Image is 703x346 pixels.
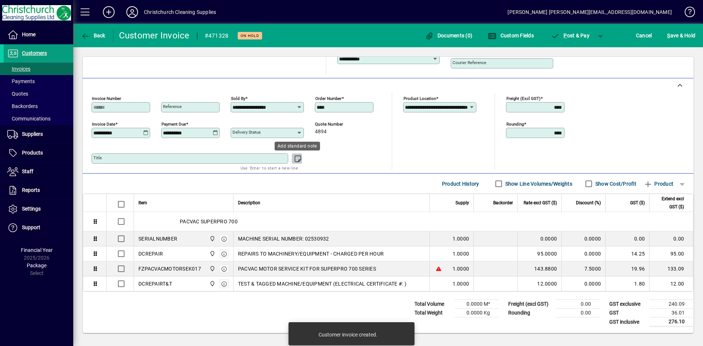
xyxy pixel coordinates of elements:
td: 36.01 [650,309,693,317]
td: 19.96 [605,261,649,276]
a: Products [4,144,73,162]
mat-hint: Use 'Enter' to start a new line [241,164,298,172]
td: GST exclusive [606,300,650,309]
span: Extend excl GST ($) [654,195,684,211]
span: Discount (%) [576,199,601,207]
span: TEST & TAGGED MACHINE/EQUIPMENT (ELECTRICAL CERTIFICATE #: ) [238,280,406,287]
div: Customer Invoice [119,30,190,41]
td: 14.25 [605,246,649,261]
button: Back [79,29,107,42]
span: Staff [22,168,33,174]
span: 4894 [315,129,327,135]
td: 1.80 [605,276,649,291]
div: Add standard note [275,142,320,150]
div: DCREPAIRT&T [138,280,172,287]
label: Show Line Volumes/Weights [504,180,572,187]
span: Customers [22,50,47,56]
span: Invoices [7,66,30,72]
td: 0.0000 [561,246,605,261]
td: 240.09 [650,300,693,309]
button: Documents (0) [423,29,474,42]
div: DCREPAIR [138,250,163,257]
span: Christchurch Cleaning Supplies Ltd [208,265,216,273]
span: Backorders [7,103,38,109]
span: Supply [455,199,469,207]
span: 1.0000 [453,235,469,242]
span: GST ($) [630,199,645,207]
mat-label: Sold by [231,96,245,101]
span: Quote number [315,122,359,127]
mat-label: Delivery status [233,130,261,135]
td: 7.5000 [561,261,605,276]
div: Customer invoice created. [319,331,377,338]
td: 133.09 [649,261,693,276]
span: Item [138,199,147,207]
span: Home [22,31,36,37]
a: Settings [4,200,73,218]
span: Custom Fields [488,33,534,38]
div: PACVAC SUPERPRO 700 [134,212,693,231]
a: Reports [4,181,73,200]
td: 0.00 [605,231,649,246]
span: Backorder [493,199,513,207]
div: 12.0000 [522,280,557,287]
mat-label: Product location [403,96,436,101]
span: ost & Pay [551,33,589,38]
span: REPAIRS TO MACHINERY/EQUIPMENT - CHARGED PER HOUR [238,250,384,257]
button: Save & Hold [665,29,697,42]
span: MACHINE SERIAL NUMBER: 02530932 [238,235,329,242]
td: Freight (excl GST) [505,300,556,309]
span: Product History [442,178,479,190]
button: Product [640,177,677,190]
button: Cancel [634,29,654,42]
span: P [563,33,567,38]
a: Staff [4,163,73,181]
td: 276.10 [650,317,693,327]
span: Rate excl GST ($) [524,199,557,207]
span: Description [238,199,260,207]
span: On hold [241,33,259,38]
td: 0.0000 [561,276,605,291]
span: Christchurch Cleaning Supplies Ltd [208,250,216,258]
span: Back [81,33,105,38]
span: Cancel [636,30,652,41]
button: Profile [120,5,144,19]
div: 0.0000 [522,235,557,242]
td: GST inclusive [606,317,650,327]
mat-label: Reference [163,104,182,109]
span: Quotes [7,91,28,97]
span: Support [22,224,40,230]
span: Product [644,178,673,190]
td: 95.00 [649,246,693,261]
span: ave & Hold [667,30,695,41]
mat-label: Rounding [506,122,524,127]
td: GST [606,309,650,317]
td: 0.00 [556,300,600,309]
span: 1.0000 [453,265,469,272]
span: Documents (0) [425,33,472,38]
a: Suppliers [4,125,73,144]
span: Christchurch Cleaning Supplies Ltd [208,235,216,243]
button: Post & Pay [547,29,593,42]
a: Knowledge Base [679,1,694,25]
a: Home [4,26,73,44]
a: Quotes [4,88,73,100]
a: Support [4,219,73,237]
div: 95.0000 [522,250,557,257]
span: S [667,33,670,38]
app-page-header-button: Back [73,29,114,42]
mat-label: Freight (excl GST) [506,96,540,101]
div: Christchurch Cleaning Supplies [144,6,216,18]
a: Invoices [4,63,73,75]
td: 0.0000 M³ [455,300,499,309]
span: 1.0000 [453,250,469,257]
button: Custom Fields [486,29,536,42]
span: Christchurch Cleaning Supplies Ltd [208,280,216,288]
a: Communications [4,112,73,125]
span: Communications [7,116,51,122]
span: Reports [22,187,40,193]
mat-label: Order number [315,96,342,101]
span: 1.0000 [453,280,469,287]
button: Add [97,5,120,19]
div: #471328 [205,30,229,42]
